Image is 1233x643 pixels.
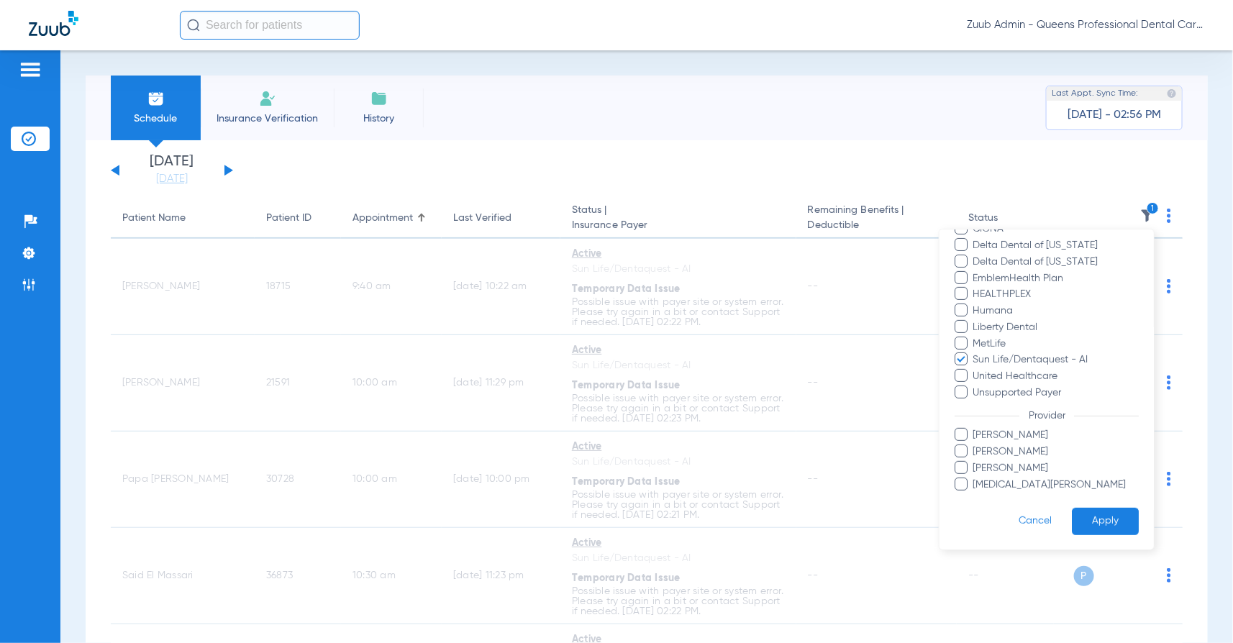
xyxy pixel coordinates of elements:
span: CIGNA [973,222,1139,237]
span: United Healthcare [973,369,1139,384]
iframe: Chat Widget [1161,574,1233,643]
span: [PERSON_NAME] [973,444,1139,460]
span: [PERSON_NAME] [973,461,1139,476]
span: EmblemHealth Plan [973,270,1139,286]
span: Humana [973,304,1139,319]
span: Unsupported Payer [973,386,1139,401]
button: Apply [1072,507,1139,535]
span: [MEDICAL_DATA][PERSON_NAME] [973,477,1139,492]
span: MetLife [973,336,1139,351]
span: HEALTHPLEX [973,287,1139,302]
span: [PERSON_NAME] [973,428,1139,443]
span: Provider [1019,411,1074,421]
span: Sun Life/Dentaquest - AI [973,352,1139,368]
span: Delta Dental of [US_STATE] [973,238,1139,253]
span: Liberty Dental [973,320,1139,335]
span: Delta Dental of [US_STATE] [973,255,1139,270]
button: Cancel [998,507,1072,535]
